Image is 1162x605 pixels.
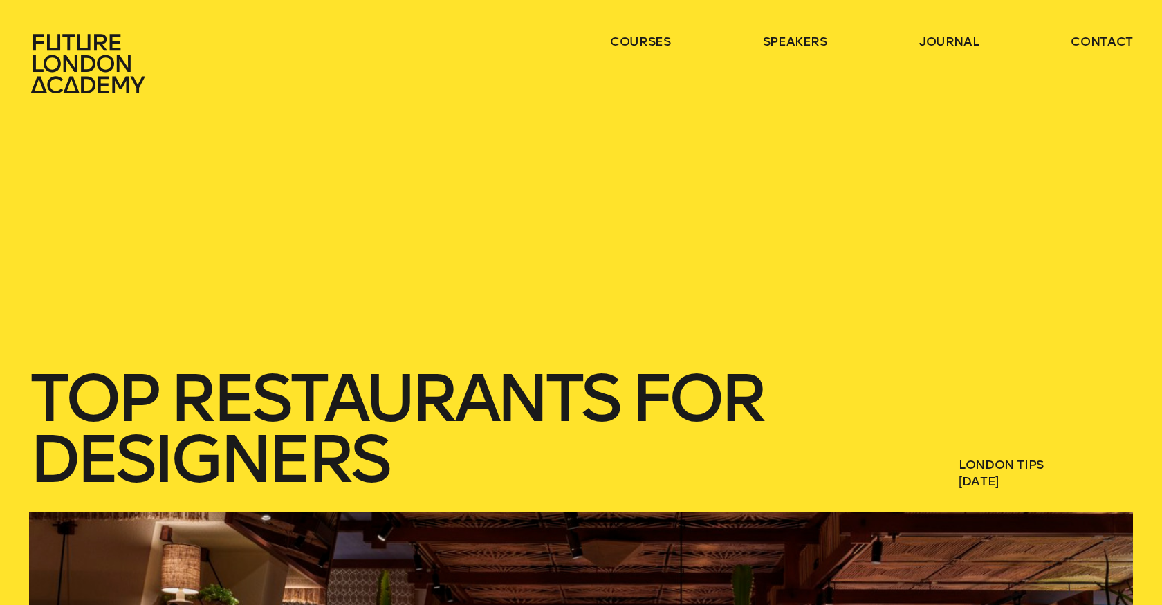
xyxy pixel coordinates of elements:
a: speakers [763,33,827,50]
span: [DATE] [959,473,1133,490]
a: London Tips [959,457,1044,472]
a: courses [610,33,671,50]
a: contact [1071,33,1133,50]
h1: Top restaurants for Designers [29,368,842,490]
a: journal [919,33,979,50]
